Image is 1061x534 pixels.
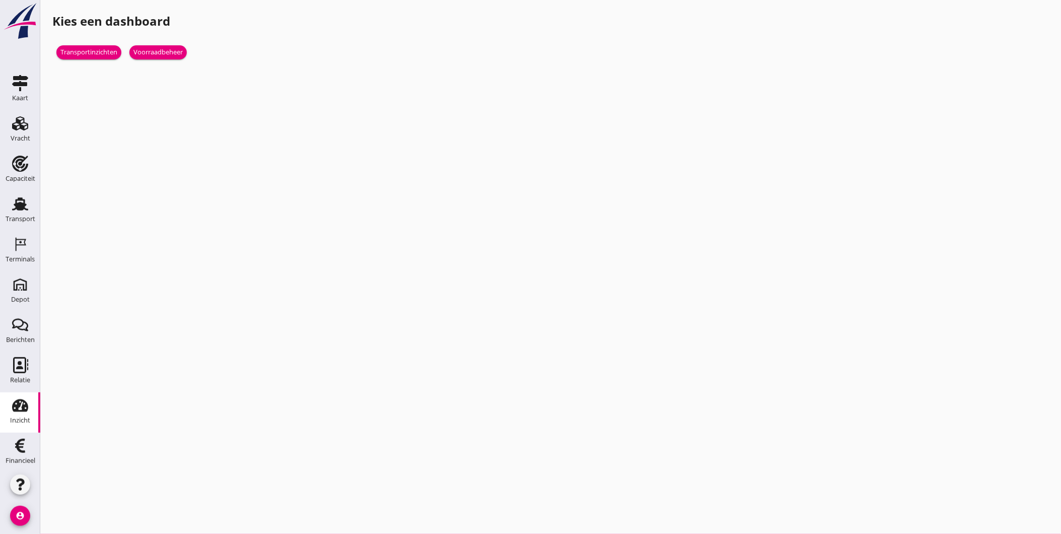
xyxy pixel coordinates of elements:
div: Inzicht [10,417,30,424]
div: Financieel [6,457,35,464]
div: Capaciteit [6,175,35,182]
div: Vracht [11,135,30,142]
i: account_circle [10,506,30,526]
div: Kaart [12,95,28,101]
div: Transportinzichten [60,47,117,57]
h1: Kies een dashboard [52,12,551,30]
div: Transport [6,216,35,222]
img: logo-small.a267ee39.svg [2,3,38,40]
button: Transportinzichten [56,45,121,59]
div: Depot [11,296,30,303]
div: Voorraadbeheer [133,47,183,57]
div: Terminals [6,256,35,262]
div: Relatie [10,377,30,383]
div: Berichten [6,337,35,343]
a: Voorraadbeheer [129,45,187,59]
